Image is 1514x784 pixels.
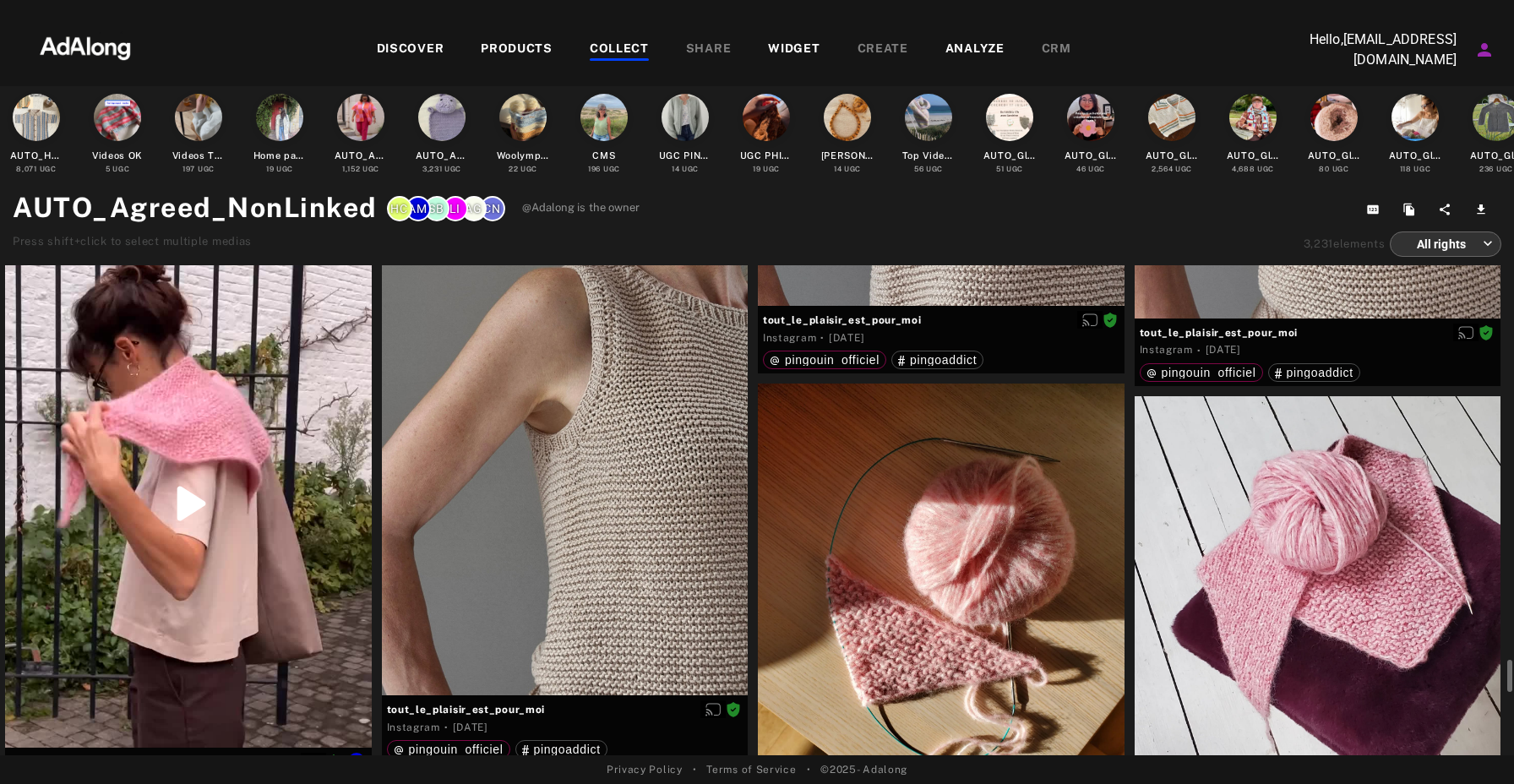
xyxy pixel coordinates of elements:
[945,40,1005,60] div: ANALYZE
[1232,164,1274,175] div: UGC
[1430,703,1514,784] div: Widget de chat
[726,703,741,715] span: Rights agreed
[182,165,195,173] span: 197
[785,353,880,367] span: pingouin_officiel
[1275,367,1353,378] div: pingoaddict
[10,149,63,163] div: AUTO_HW_TOPKEYWORDS
[914,165,923,173] span: 56
[659,149,712,163] div: UGC PINGOUIN
[342,165,361,173] span: 1,152
[16,164,56,175] div: UGC
[829,332,864,344] time: 2025-09-07T10:59:33.000Z
[693,762,697,777] span: •
[534,743,601,756] span: pingoaddict
[1466,198,1502,221] button: Download
[1140,325,1496,340] span: tout_le_plaisir_est_pour_moi
[763,330,816,346] div: Instagram
[672,164,699,175] div: UGC
[13,188,377,228] h1: AUTO_Agreed_NonLinked
[1304,236,1386,253] div: elements
[10,754,367,770] span: traitdecoupe
[1287,366,1353,379] span: pingoaddict
[522,743,601,755] div: pingoaddict
[481,40,553,60] div: PRODUCTS
[1319,164,1348,175] div: UGC
[1319,165,1329,173] span: 80
[424,196,449,221] div: Sarah.B
[821,149,874,163] div: [PERSON_NAME]
[1470,35,1499,64] button: Account settings
[11,21,160,72] img: 63233d7d88ed69de3c212112c67096b6.png
[1400,164,1431,175] div: UGC
[588,165,601,173] span: 196
[768,40,820,60] div: WIDGET
[1197,344,1201,357] span: ·
[983,149,1037,163] div: AUTO_Global_Macrame
[416,149,469,163] div: AUTO_Agreed_NonLinked
[342,164,379,175] div: UGC
[335,149,388,163] div: AUTO_Agreed_Linked
[996,164,1023,175] div: UGC
[1288,30,1457,70] p: Hello, [EMAIL_ADDRESS][DOMAIN_NAME]
[106,164,130,175] div: UGC
[834,165,841,173] span: 14
[443,196,468,221] div: Lisa
[1146,149,1199,163] div: AUTO_Global_Tricot
[590,40,649,60] div: COLLECT
[1152,165,1174,173] span: 2,564
[1077,311,1103,329] button: Enable diffusion on this media
[1103,313,1118,325] span: Rights agreed
[266,164,293,175] div: UGC
[1430,198,1466,221] button: Share
[1304,237,1334,250] span: 3,231
[672,165,679,173] span: 14
[1076,165,1086,173] span: 46
[406,196,431,221] div: Amerza
[1042,40,1071,60] div: CRM
[914,164,943,175] div: UGC
[1479,165,1494,173] span: 236
[1479,326,1494,338] span: Rights agreed
[497,149,550,163] div: Woolympiques
[1453,324,1479,341] button: Enable diffusion on this media
[1308,149,1361,163] div: AUTO_Global_Mouton
[588,164,620,175] div: UGC
[1232,165,1255,173] span: 4,688
[1389,149,1442,163] div: AUTO_Global_Angora
[740,149,793,163] div: UGC PHILDAR
[753,164,780,175] div: UGC
[387,196,412,221] div: Hcisse
[592,149,615,163] div: CMS
[1430,703,1514,784] iframe: Chat Widget
[509,164,537,175] div: UGC
[422,165,443,173] span: 3,231
[461,196,487,221] div: Agning
[1065,149,1118,163] div: AUTO_Global_Tufting
[1405,221,1493,266] div: All rights
[172,149,226,163] div: Videos TikTok
[522,199,640,216] span: @Adalong is the owner
[301,753,326,770] button: Disable diffusion on this media
[480,196,505,221] div: Cnorel
[387,702,743,717] span: tout_le_plaisir_est_pour_moi
[763,313,1119,328] span: tout_le_plaisir_est_pour_moi
[444,721,449,734] span: ·
[1479,164,1513,175] div: UGC
[1206,344,1241,356] time: 2025-09-07T10:59:33.000Z
[706,762,796,777] a: Terms of Service
[1152,164,1192,175] div: UGC
[820,762,907,777] span: © 2025 - Adalong
[858,40,908,60] div: CREATE
[1146,367,1256,378] div: pingouin_officiel
[1227,149,1280,163] div: AUTO_Global_Crochet
[807,762,811,777] span: •
[902,149,956,163] div: Top Videos UGC
[377,40,444,60] div: DISCOVER
[1140,342,1193,357] div: Instagram
[387,720,440,735] div: Instagram
[266,165,274,173] span: 19
[700,700,726,718] button: Enable diffusion on this media
[820,331,825,345] span: ·
[1400,165,1412,173] span: 118
[1162,366,1256,379] span: pingouin_officiel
